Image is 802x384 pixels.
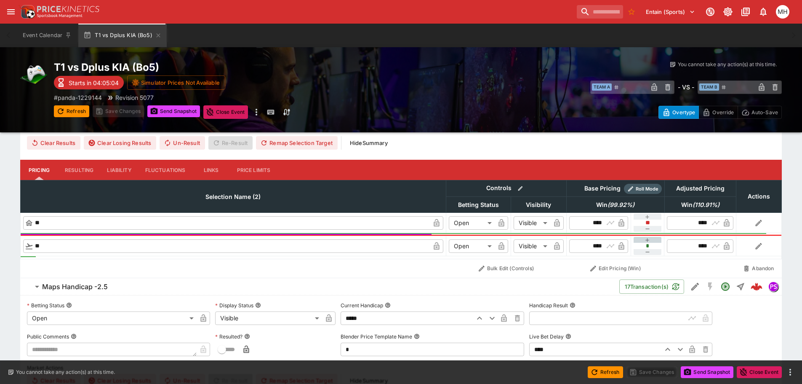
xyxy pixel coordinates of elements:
th: Controls [446,180,566,197]
div: Open [449,239,495,253]
button: Toggle light/dark mode [720,4,735,19]
button: Pricing [20,160,58,180]
h6: - VS - [678,83,694,91]
span: Win(99.92%) [587,200,644,210]
p: Betting Status [27,302,64,309]
span: Win(110.91%) [672,200,729,210]
p: Live Bet Delay [529,333,564,340]
button: Refresh [54,105,89,117]
input: search [577,5,623,19]
button: Connected to PK [703,4,718,19]
div: Show/hide Price Roll mode configuration. [624,184,662,194]
p: Blender Price Template Name [341,333,412,340]
p: Starts in 04:05:04 [69,78,119,87]
button: Michael Hutchinson [773,3,792,21]
button: Select Tenant [641,5,700,19]
button: Documentation [738,4,753,19]
p: You cannot take any action(s) at this time. [16,368,115,376]
button: Event Calendar [18,24,77,47]
button: SGM Disabled [703,279,718,294]
button: Remap Selection Target [256,136,338,150]
button: Public Comments [71,333,77,339]
button: Notifications [756,4,771,19]
img: logo-cerberus--red.svg [751,281,762,293]
button: Edit Detail [687,279,703,294]
button: Close Event [203,105,248,119]
img: pandascore [769,282,778,291]
div: Base Pricing [581,183,624,194]
img: esports.png [20,61,47,88]
button: Un-Result [160,136,205,150]
p: Resulted? [215,333,242,340]
img: PriceKinetics [37,6,99,12]
button: Send Snapshot [681,366,733,378]
a: 99640bb1-a3ee-4db7-8f0c-bdc53a43fdd5 [748,278,765,295]
div: Visible [514,216,550,230]
button: Price Limits [230,160,277,180]
button: Current Handicap [385,302,391,308]
div: 99640bb1-a3ee-4db7-8f0c-bdc53a43fdd5 [751,281,762,293]
div: Start From [658,106,782,119]
button: Bulk edit [515,183,526,194]
button: Blender Price Template Name [414,333,420,339]
th: Adjusted Pricing [664,180,736,197]
button: Display Status [255,302,261,308]
button: Refresh [588,366,623,378]
span: Betting Status [449,200,508,210]
button: Open [718,279,733,294]
th: Actions [736,180,781,213]
svg: Open [720,282,730,292]
button: Send Snapshot [147,105,200,117]
button: 17Transaction(s) [619,279,684,294]
button: Clear Losing Results [84,136,156,150]
button: Edit Pricing (Win) [569,262,662,275]
button: T1 vs Dplus KIA (Bo5) [78,24,167,47]
span: Re-Result [208,136,253,150]
p: Auto-Save [751,108,778,117]
button: Bulk Edit (Controls) [448,262,564,275]
p: Public Comments [27,333,69,340]
button: Resulting [58,160,100,180]
p: Revision 5077 [115,93,154,102]
p: Handicap Result [529,302,568,309]
img: Sportsbook Management [37,14,83,18]
span: Roll Mode [632,185,662,193]
button: open drawer [3,4,19,19]
p: Copy To Clipboard [54,93,102,102]
button: Betting Status [66,302,72,308]
button: Overtype [658,106,699,119]
button: more [251,105,261,119]
div: pandascore [768,282,778,292]
button: Resulted? [244,333,250,339]
h6: Maps Handicap -2.5 [42,282,108,291]
p: You cannot take any action(s) at this time. [678,61,777,68]
button: No Bookmarks [625,5,638,19]
em: ( 99.92 %) [607,200,634,210]
p: Current Handicap [341,302,383,309]
button: Liability [100,160,138,180]
button: Fluctuations [139,160,192,180]
button: Maps Handicap -2.5 [20,278,619,295]
span: Selection Name (2) [196,192,270,202]
div: Open [449,216,495,230]
span: Visibility [517,200,560,210]
p: Override [712,108,734,117]
button: Handicap Result [570,302,576,308]
div: Visible [514,239,550,253]
button: Simulator Prices Not Available [127,75,225,90]
span: Team B [699,83,719,91]
button: Override [698,106,738,119]
button: Clear Results [27,136,80,150]
button: Links [192,160,230,180]
em: ( 110.91 %) [693,200,719,210]
button: Live Bet Delay [565,333,571,339]
div: Visible [215,311,322,325]
div: Open [27,311,197,325]
button: HideSummary [345,136,393,150]
button: Auto-Save [738,106,782,119]
p: Display Status [215,302,253,309]
button: Abandon [738,262,779,275]
button: Straight [733,279,748,294]
div: Michael Hutchinson [776,5,789,19]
